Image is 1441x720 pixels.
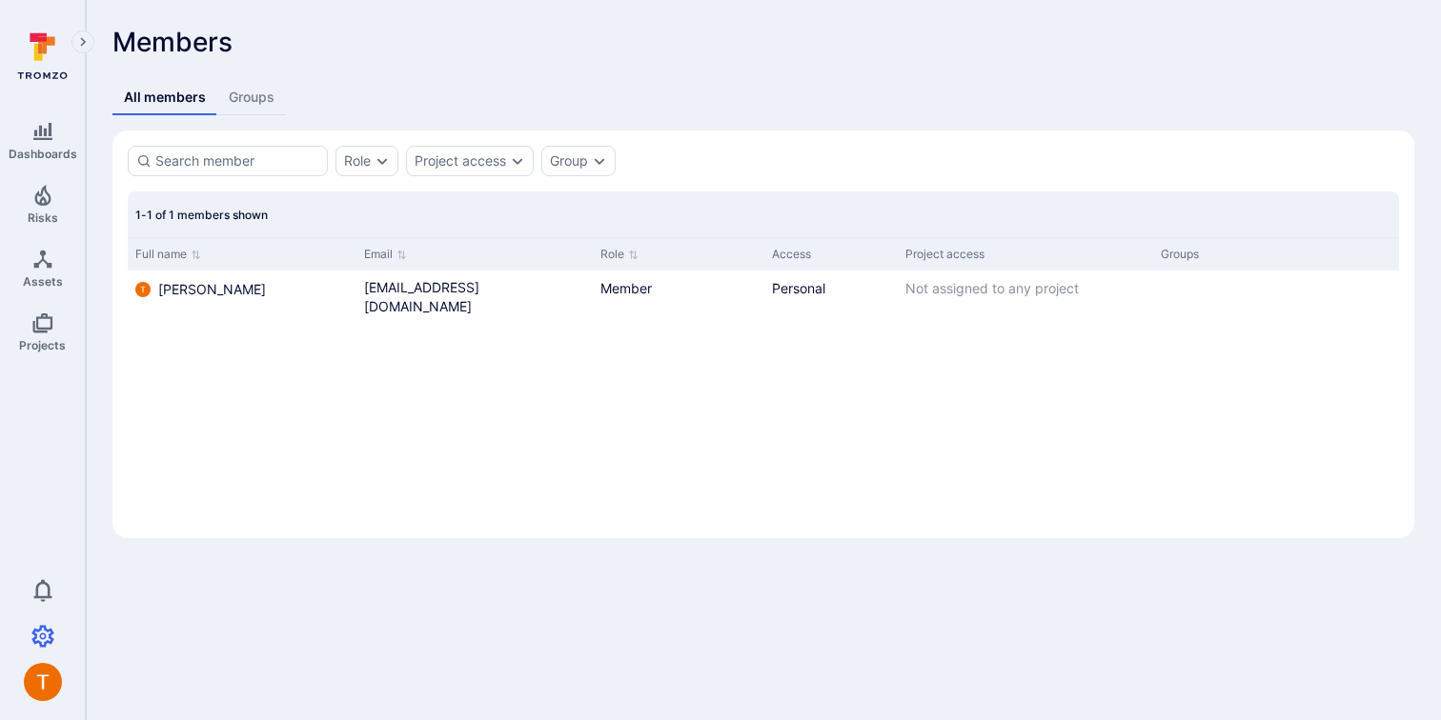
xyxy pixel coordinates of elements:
button: Expand dropdown [510,153,525,169]
a: [PERSON_NAME] [135,280,266,299]
div: Cell for Access [764,270,898,328]
div: Access [772,246,890,263]
button: Group [550,153,588,169]
span: Dashboards [9,147,77,161]
img: ACg8ocL1GZofOKBVy1_g3q4lbXhD2ybZMJxo6k1SJkxyZcAxN1SO=s96-c [135,282,151,297]
i: Expand navigation menu [76,34,90,50]
div: Personal [772,278,890,298]
div: Groups [1161,246,1401,263]
span: 1-1 of 1 members shown [135,208,268,222]
a: Groups [217,80,286,115]
div: Cell for Email [356,270,593,328]
button: Expand dropdown [375,153,390,169]
div: Members tabs [112,80,1414,115]
div: Cell for Role [593,270,764,328]
span: Member [600,280,652,296]
span: Projects [19,338,66,352]
span: Not assigned to any project [905,280,1079,296]
a: [EMAIL_ADDRESS][DOMAIN_NAME] [364,278,585,316]
input: Search member [155,151,319,170]
button: Role [344,153,371,169]
div: Project access [905,246,1146,263]
button: Sort by Role [600,247,639,262]
span: Risks [28,210,58,225]
div: Cell for Groups [1153,270,1409,328]
div: Cell for Project access [898,270,1153,328]
button: Expand dropdown [592,153,607,169]
div: Tim Lam [24,663,62,701]
a: All members [112,80,217,115]
span: Assets [23,274,63,289]
span: Members [112,26,233,58]
div: Tim Lam [135,282,151,297]
button: Expand navigation menu [71,30,94,53]
button: Project access [415,153,506,169]
span: [PERSON_NAME] [158,280,266,299]
button: Sort by Full name [135,247,201,262]
div: Cell for Full name [128,270,356,328]
button: Sort by Email [364,247,407,262]
img: ACg8ocL1GZofOKBVy1_g3q4lbXhD2ybZMJxo6k1SJkxyZcAxN1SO=s96-c [24,663,62,701]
